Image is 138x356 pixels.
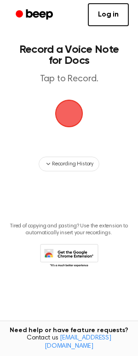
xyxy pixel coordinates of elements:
[6,334,132,350] span: Contact us
[55,100,83,127] img: Beep Logo
[9,6,61,24] a: Beep
[45,335,111,350] a: [EMAIL_ADDRESS][DOMAIN_NAME]
[17,73,121,85] p: Tap to Record.
[7,223,131,237] p: Tired of copying and pasting? Use the extension to automatically insert your recordings.
[52,160,93,168] span: Recording History
[88,3,129,26] a: Log in
[17,44,121,66] h1: Record a Voice Note for Docs
[39,157,99,171] button: Recording History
